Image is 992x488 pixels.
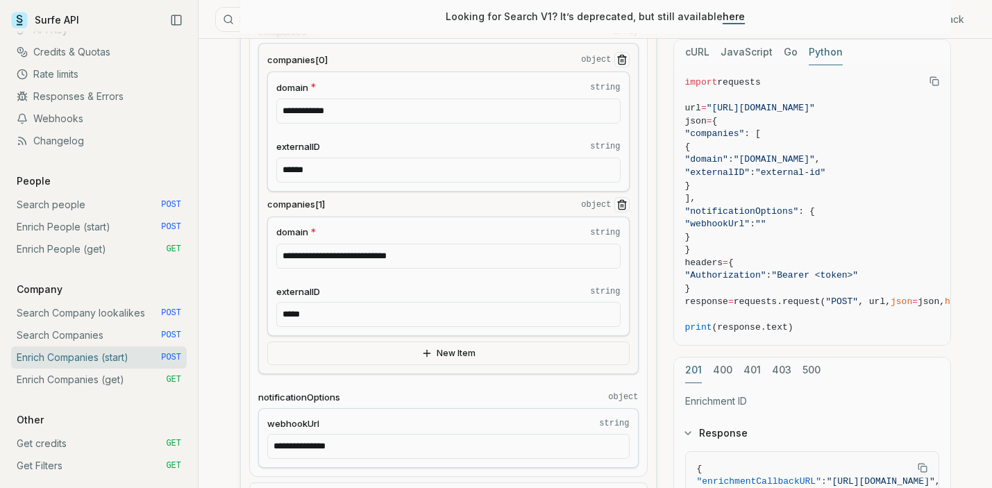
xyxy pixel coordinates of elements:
[802,357,821,383] button: 500
[891,296,912,307] span: json
[276,285,320,298] span: externalID
[258,391,340,404] span: notificationOptions
[771,270,858,280] span: "Bearer <token>"
[685,357,702,383] button: 201
[815,154,821,165] span: ,
[713,357,732,383] button: 400
[267,417,319,430] span: webhookUrl
[590,286,620,297] code: string
[755,219,766,229] span: ""
[723,258,728,268] span: =
[924,71,945,92] button: Copy Text
[734,154,815,165] span: "[DOMAIN_NAME]"
[161,199,181,210] span: POST
[608,392,638,403] code: object
[685,142,691,152] span: {
[707,103,815,113] span: "[URL][DOMAIN_NAME]"
[784,40,798,65] button: Go
[590,141,620,152] code: string
[766,270,772,280] span: :
[685,77,718,87] span: import
[858,296,891,307] span: , url,
[728,296,734,307] span: =
[685,193,696,203] span: ],
[11,238,187,260] a: Enrich People (get) GET
[685,128,745,139] span: "companies"
[728,154,734,165] span: :
[11,10,79,31] a: Surfe API
[685,116,707,126] span: json
[267,198,325,211] span: companies[1]
[755,167,825,178] span: "external-id"
[446,10,745,24] p: Looking for Search V1? It’s deprecated, but still available
[821,476,827,487] span: :
[590,227,620,238] code: string
[798,206,814,217] span: : {
[599,418,629,429] code: string
[161,330,181,341] span: POST
[728,258,734,268] span: {
[827,476,935,487] span: "[URL][DOMAIN_NAME]"
[11,369,187,391] a: Enrich Companies (get) GET
[685,154,728,165] span: "domain"
[685,219,750,229] span: "webhookUrl"
[11,194,187,216] a: Search people POST
[614,52,630,67] button: Remove Item
[161,308,181,319] span: POST
[918,296,945,307] span: json,
[614,197,630,212] button: Remove Item
[721,40,773,65] button: JavaScript
[685,103,701,113] span: url
[701,103,707,113] span: =
[935,476,941,487] span: ,
[11,85,187,108] a: Responses & Errors
[11,283,68,296] p: Company
[697,476,821,487] span: "enrichmentCallbackURL"
[712,322,793,333] span: (response.text)
[912,457,933,478] button: Copy Text
[166,438,181,449] span: GET
[734,296,826,307] span: requests.request(
[11,63,187,85] a: Rate limits
[11,41,187,63] a: Credits & Quotas
[674,415,950,451] button: Response
[685,40,709,65] button: cURL
[11,413,49,427] p: Other
[744,128,760,139] span: : [
[750,219,755,229] span: :
[685,167,750,178] span: "externalID"
[166,10,187,31] button: Collapse Sidebar
[11,346,187,369] a: Enrich Companies (start) POST
[581,199,611,210] code: object
[685,244,691,255] span: }
[11,130,187,152] a: Changelog
[912,296,918,307] span: =
[772,357,791,383] button: 403
[685,296,728,307] span: response
[11,302,187,324] a: Search Company lookalikes POST
[685,322,712,333] span: print
[215,7,562,32] button: Search⌘K
[161,221,181,233] span: POST
[166,374,181,385] span: GET
[11,455,187,477] a: Get Filters GET
[11,108,187,130] a: Webhooks
[276,81,308,94] span: domain
[707,116,712,126] span: =
[581,54,611,65] code: object
[590,82,620,93] code: string
[743,357,761,383] button: 401
[161,352,181,363] span: POST
[685,258,723,268] span: headers
[166,244,181,255] span: GET
[166,460,181,471] span: GET
[717,77,760,87] span: requests
[712,116,718,126] span: {
[685,270,766,280] span: "Authorization"
[11,216,187,238] a: Enrich People (start) POST
[276,226,308,239] span: domain
[685,394,939,408] p: Enrichment ID
[809,40,843,65] button: Python
[11,324,187,346] a: Search Companies POST
[685,206,799,217] span: "notificationOptions"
